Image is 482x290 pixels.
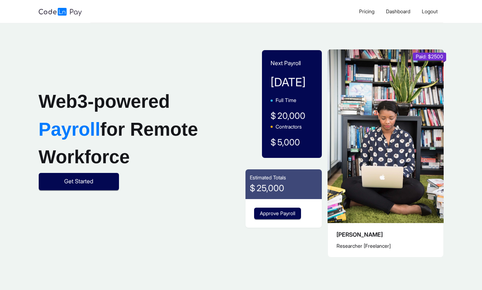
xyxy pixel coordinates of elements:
[39,8,82,16] img: logo
[337,243,391,249] span: Researcher [Freelancer]
[254,208,301,219] button: Approve Payroll
[422,8,438,14] span: Logout
[39,119,100,140] span: Payroll
[257,183,284,193] span: 25,000
[271,75,306,89] span: [DATE]
[276,124,302,130] span: Contractors
[416,53,443,59] span: Paid: $2500
[260,209,295,217] span: Approve Payroll
[39,88,204,171] h1: Web3-powered for Remote Workforce
[39,178,119,184] a: Get Started
[64,177,93,186] span: Get Started
[250,174,286,180] span: Estimated Totals
[39,173,119,190] button: Get Started
[386,8,410,14] span: Dashboard
[271,136,276,149] span: $
[271,109,276,123] span: $
[359,8,374,14] span: Pricing
[328,49,444,223] img: example
[277,111,305,121] span: 20,000
[277,137,300,148] span: 5,000
[250,182,255,195] span: $
[337,231,383,238] span: [PERSON_NAME]
[276,97,296,103] span: Full Time
[271,59,313,68] p: Next Payroll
